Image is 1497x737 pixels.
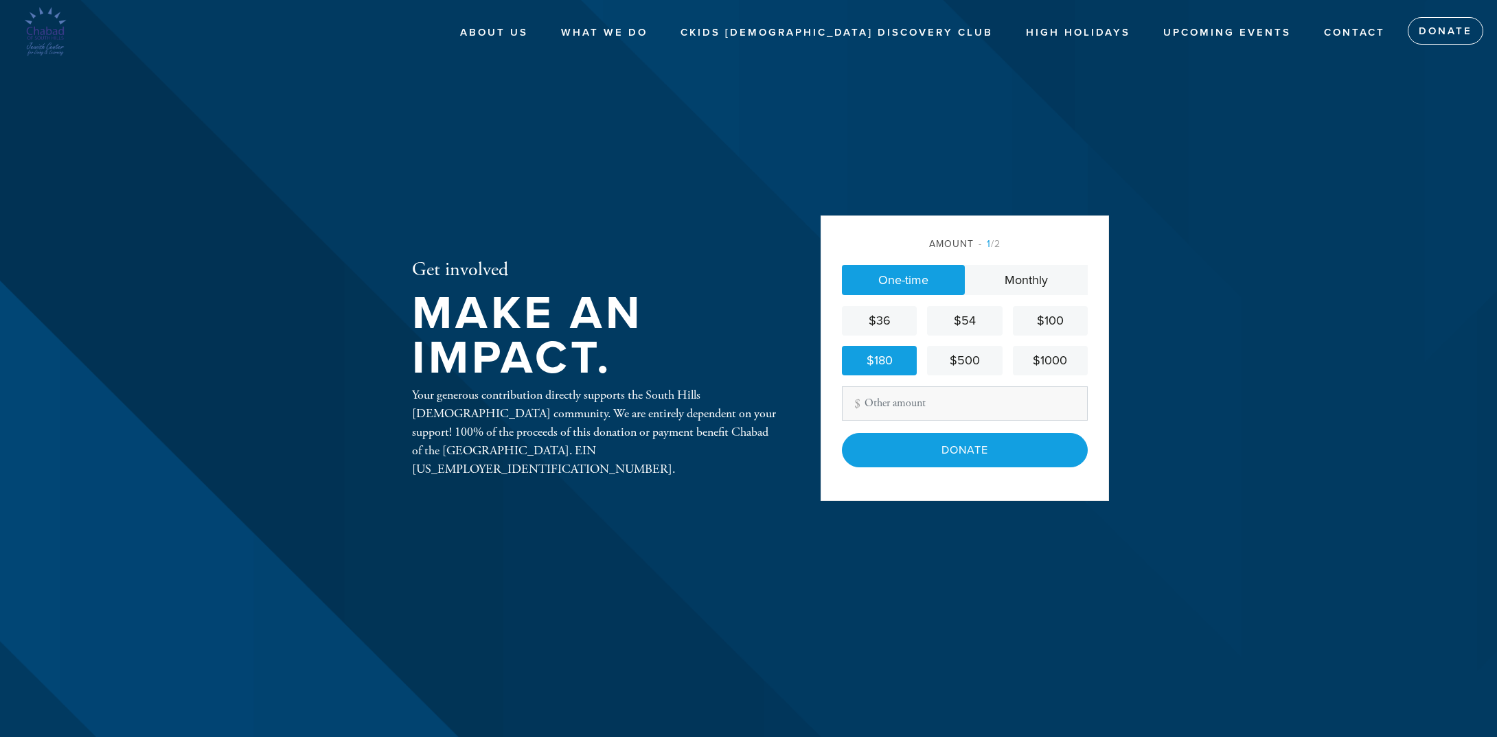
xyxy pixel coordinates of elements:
a: Upcoming Events [1153,20,1301,46]
a: About us [450,20,538,46]
div: $36 [847,312,911,330]
a: What We Do [551,20,658,46]
div: Your generous contribution directly supports the South Hills [DEMOGRAPHIC_DATA] community. We are... [412,386,776,478]
a: $1000 [1013,346,1088,375]
a: $180 [842,346,917,375]
div: $100 [1018,312,1082,330]
div: Amount [842,237,1088,251]
img: Untitled%20design%20%2817%29.png [21,7,70,56]
div: $500 [933,351,996,370]
span: 1 [987,238,991,250]
div: $1000 [1018,351,1082,370]
a: One-time [842,265,965,295]
a: $500 [927,346,1002,375]
a: Monthly [965,265,1088,295]
input: Other amount [842,386,1088,421]
a: High Holidays [1016,20,1141,46]
div: $54 [933,312,996,330]
h2: Get involved [412,259,776,282]
span: /2 [979,238,1001,250]
a: $36 [842,306,917,336]
a: $54 [927,306,1002,336]
input: Donate [842,433,1088,467]
a: Contact [1314,20,1395,46]
div: $180 [847,351,911,370]
a: Donate [1408,17,1483,45]
a: $100 [1013,306,1088,336]
a: CKids [DEMOGRAPHIC_DATA] Discovery Club [670,20,1003,46]
h1: Make an impact. [412,292,776,380]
